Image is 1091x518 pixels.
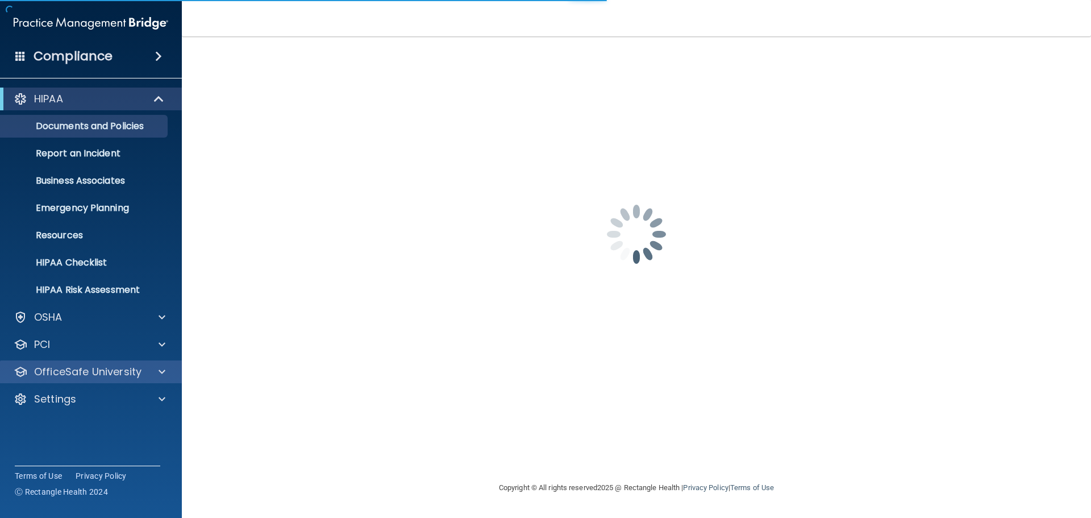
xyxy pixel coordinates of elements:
[7,284,163,296] p: HIPAA Risk Assessment
[683,483,728,492] a: Privacy Policy
[14,92,165,106] a: HIPAA
[34,365,141,379] p: OfficeSafe University
[7,148,163,159] p: Report an Incident
[76,470,127,482] a: Privacy Policy
[15,486,108,498] span: Ⓒ Rectangle Health 2024
[34,48,113,64] h4: Compliance
[14,392,165,406] a: Settings
[14,365,165,379] a: OfficeSafe University
[14,310,165,324] a: OSHA
[7,121,163,132] p: Documents and Policies
[7,230,163,241] p: Resources
[14,338,165,351] a: PCI
[15,470,62,482] a: Terms of Use
[429,470,844,506] div: Copyright © All rights reserved 2025 @ Rectangle Health | |
[580,177,693,291] img: spinner.e123f6fc.gif
[34,392,76,406] p: Settings
[34,338,50,351] p: PCI
[34,310,63,324] p: OSHA
[7,202,163,214] p: Emergency Planning
[34,92,63,106] p: HIPAA
[7,175,163,187] p: Business Associates
[14,12,168,35] img: PMB logo
[7,257,163,268] p: HIPAA Checklist
[730,483,774,492] a: Terms of Use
